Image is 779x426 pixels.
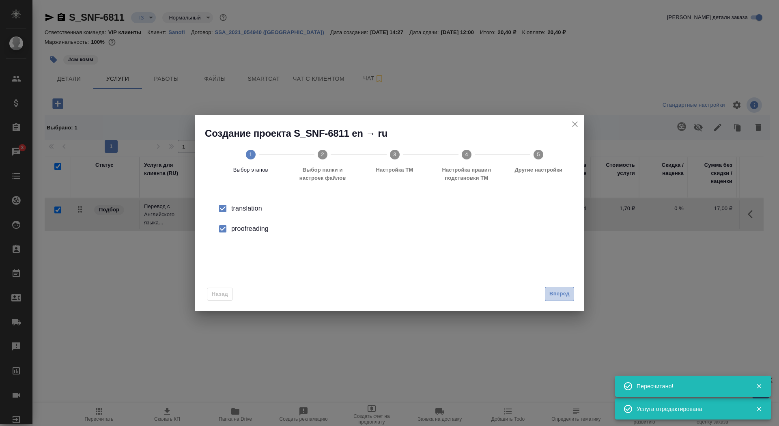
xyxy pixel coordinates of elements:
[218,166,283,174] span: Выбор этапов
[569,118,581,130] button: close
[290,166,355,182] span: Выбор папки и настроек файлов
[637,405,744,413] div: Услуга отредактирована
[751,405,767,413] button: Закрыть
[537,151,540,157] text: 5
[231,204,565,213] div: translation
[393,151,396,157] text: 3
[549,289,570,299] span: Вперед
[231,224,565,234] div: proofreading
[249,151,252,157] text: 1
[465,151,468,157] text: 4
[205,127,584,140] h2: Создание проекта S_SNF-6811 en → ru
[362,166,427,174] span: Настройка ТМ
[751,383,767,390] button: Закрыть
[321,151,324,157] text: 2
[434,166,499,182] span: Настройка правил подстановки TM
[637,382,744,390] div: Пересчитано!
[545,287,574,301] button: Вперед
[506,166,571,174] span: Другие настройки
